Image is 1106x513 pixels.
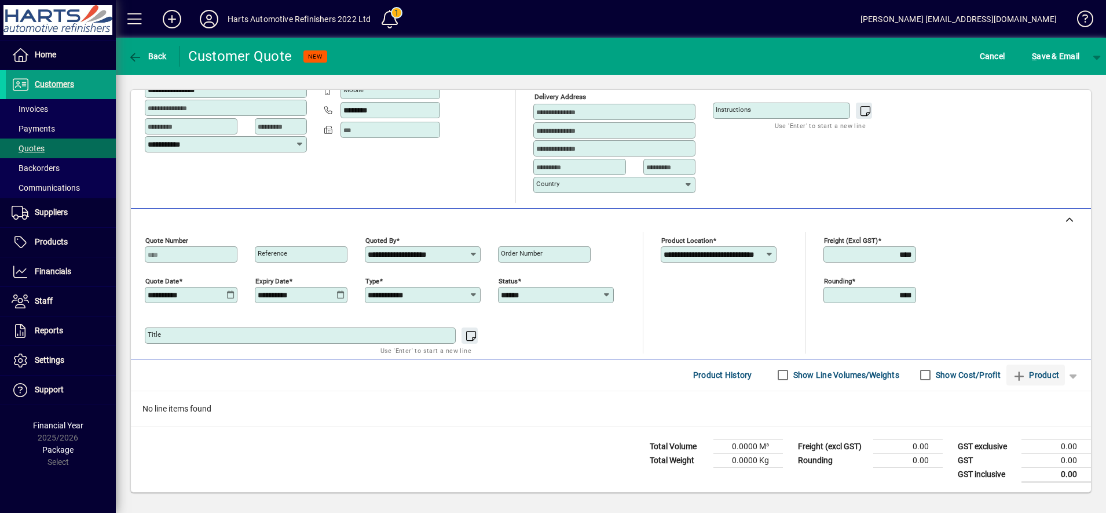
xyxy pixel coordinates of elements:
[775,119,866,132] mat-hint: Use 'Enter' to start a new line
[35,79,74,89] span: Customers
[6,346,116,375] a: Settings
[33,421,83,430] span: Financial Year
[952,453,1021,467] td: GST
[980,47,1005,66] span: Cancel
[228,10,371,28] div: Harts Automotive Refinishers 2022 Ltd
[380,344,471,357] mat-hint: Use 'Enter' to start a new line
[6,287,116,316] a: Staff
[188,47,292,66] div: Customer Quote
[6,228,116,257] a: Products
[128,52,167,61] span: Back
[6,99,116,119] a: Invoices
[501,249,543,257] mat-label: Order number
[693,366,752,384] span: Product History
[35,50,56,59] span: Home
[499,276,518,285] mat-label: Status
[688,365,757,385] button: Product History
[12,163,60,173] span: Backorders
[42,445,74,454] span: Package
[365,276,379,285] mat-label: Type
[116,46,180,67] app-page-header-button: Back
[1021,467,1091,482] td: 0.00
[644,453,713,467] td: Total Weight
[6,376,116,405] a: Support
[6,178,116,198] a: Communications
[145,236,188,244] mat-label: Quote number
[6,257,116,286] a: Financials
[365,236,396,244] mat-label: Quoted by
[6,316,116,345] a: Reports
[145,276,179,285] mat-label: Quote date
[125,46,170,67] button: Back
[536,180,559,188] mat-label: Country
[35,326,63,335] span: Reports
[12,124,55,133] span: Payments
[6,41,116,70] a: Home
[12,104,48,114] span: Invoices
[952,467,1021,482] td: GST inclusive
[191,9,228,30] button: Profile
[873,453,943,467] td: 0.00
[873,439,943,453] td: 0.00
[35,296,53,305] span: Staff
[6,139,116,158] a: Quotes
[148,330,161,339] mat-label: Title
[824,276,852,285] mat-label: Rounding
[6,158,116,178] a: Backorders
[977,46,1008,67] button: Cancel
[12,144,45,153] span: Quotes
[952,439,1021,453] td: GST exclusive
[308,53,323,60] span: NEW
[661,236,713,244] mat-label: Product location
[824,236,878,244] mat-label: Freight (excl GST)
[1006,365,1065,385] button: Product
[1026,46,1085,67] button: Save & Email
[1068,2,1092,40] a: Knowledge Base
[6,119,116,139] a: Payments
[933,369,1001,381] label: Show Cost/Profit
[1032,52,1037,61] span: S
[792,439,873,453] td: Freight (excl GST)
[35,237,68,246] span: Products
[860,10,1057,28] div: [PERSON_NAME] [EMAIL_ADDRESS][DOMAIN_NAME]
[35,385,64,394] span: Support
[35,208,68,217] span: Suppliers
[255,276,289,285] mat-label: Expiry date
[716,105,751,114] mat-label: Instructions
[1012,366,1059,384] span: Product
[792,453,873,467] td: Rounding
[35,267,71,276] span: Financials
[35,355,64,365] span: Settings
[343,86,364,94] mat-label: Mobile
[6,198,116,227] a: Suppliers
[644,439,713,453] td: Total Volume
[1021,453,1091,467] td: 0.00
[713,453,783,467] td: 0.0000 Kg
[131,391,1091,427] div: No line items found
[1032,47,1079,66] span: ave & Email
[1021,439,1091,453] td: 0.00
[153,9,191,30] button: Add
[791,369,899,381] label: Show Line Volumes/Weights
[258,249,287,257] mat-label: Reference
[713,439,783,453] td: 0.0000 M³
[12,183,80,192] span: Communications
